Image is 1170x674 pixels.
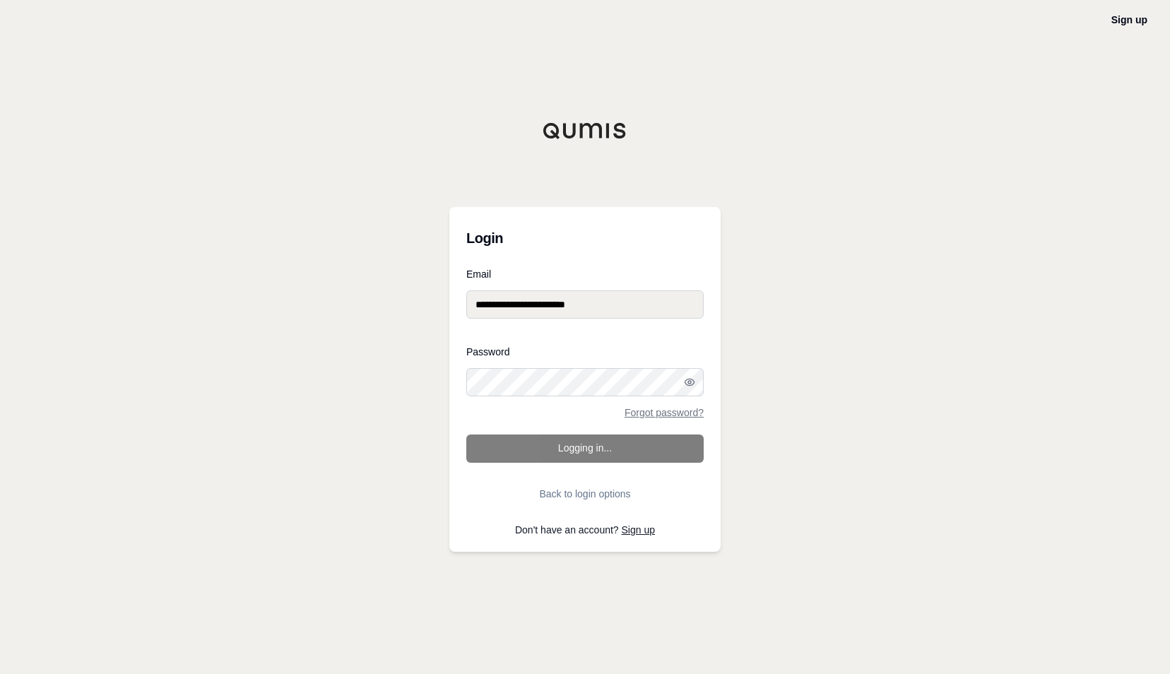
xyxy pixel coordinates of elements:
[622,524,655,536] a: Sign up
[466,480,704,508] button: Back to login options
[466,525,704,535] p: Don't have an account?
[625,408,704,418] a: Forgot password?
[466,347,704,357] label: Password
[466,224,704,252] h3: Login
[466,269,704,279] label: Email
[1111,14,1147,25] a: Sign up
[543,122,627,139] img: Qumis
